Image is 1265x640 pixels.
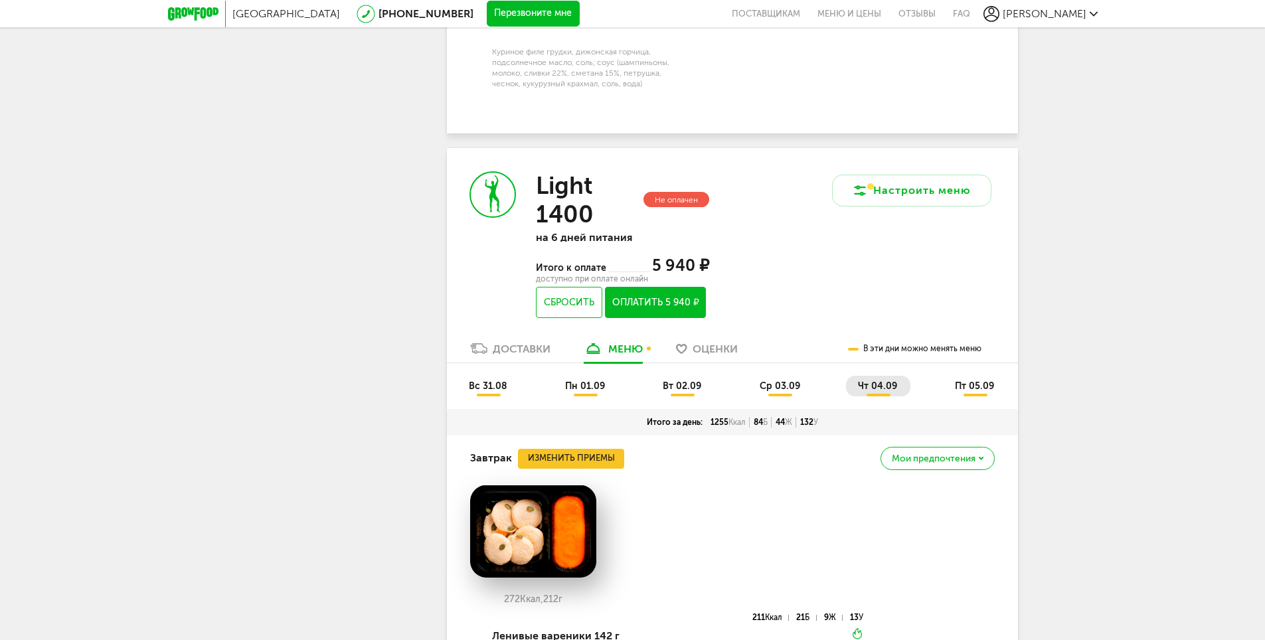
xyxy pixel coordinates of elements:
[858,380,897,392] span: чт 04.09
[652,256,709,275] span: 5 940 ₽
[643,417,707,428] div: Итого за день:
[760,380,800,392] span: ср 03.09
[487,1,580,27] button: Перезвоните мне
[469,380,507,392] span: вс 31.08
[832,175,991,206] button: Настроить меню
[558,594,562,605] span: г
[813,418,818,427] span: У
[707,417,750,428] div: 1255
[520,594,543,605] span: Ккал,
[763,418,768,427] span: Б
[232,7,340,20] span: [GEOGRAPHIC_DATA]
[605,287,705,318] button: Оплатить 5 940 ₽
[608,343,643,355] div: меню
[805,613,809,622] span: Б
[824,615,843,621] div: 9
[536,262,608,274] span: Итого к оплате
[796,615,816,621] div: 21
[470,594,596,605] div: 272 212
[669,341,744,362] a: Оценки
[892,454,975,463] span: Мои предпочтения
[955,380,994,392] span: пт 05.09
[829,613,836,622] span: Ж
[470,485,596,578] img: big_0lPNxY6ZDg943xwc.png
[1003,7,1086,20] span: [PERSON_NAME]
[492,46,676,89] div: Куриное филе грудки, дижонская горчица, подсолнечное масло, соль; соус (шампиньоны, молоко, сливк...
[565,380,605,392] span: пн 01.09
[750,417,772,428] div: 84
[470,445,512,471] h4: Завтрак
[663,380,701,392] span: вт 02.09
[464,341,557,362] a: Доставки
[785,418,792,427] span: Ж
[493,343,550,355] div: Доставки
[518,449,624,469] button: Изменить приемы
[859,613,863,622] span: У
[848,335,981,362] div: В эти дни можно менять меню
[765,613,782,622] span: Ккал
[752,615,789,621] div: 211
[536,231,709,244] p: на 6 дней питания
[536,276,709,282] div: доступно при оплате онлайн
[728,418,746,427] span: Ккал
[536,287,602,318] button: Сбросить
[772,417,796,428] div: 44
[643,192,709,207] div: Не оплачен
[693,343,738,355] span: Оценки
[536,171,640,228] h3: Light 1400
[379,7,473,20] a: [PHONE_NUMBER]
[796,417,822,428] div: 132
[577,341,649,362] a: меню
[850,615,863,621] div: 13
